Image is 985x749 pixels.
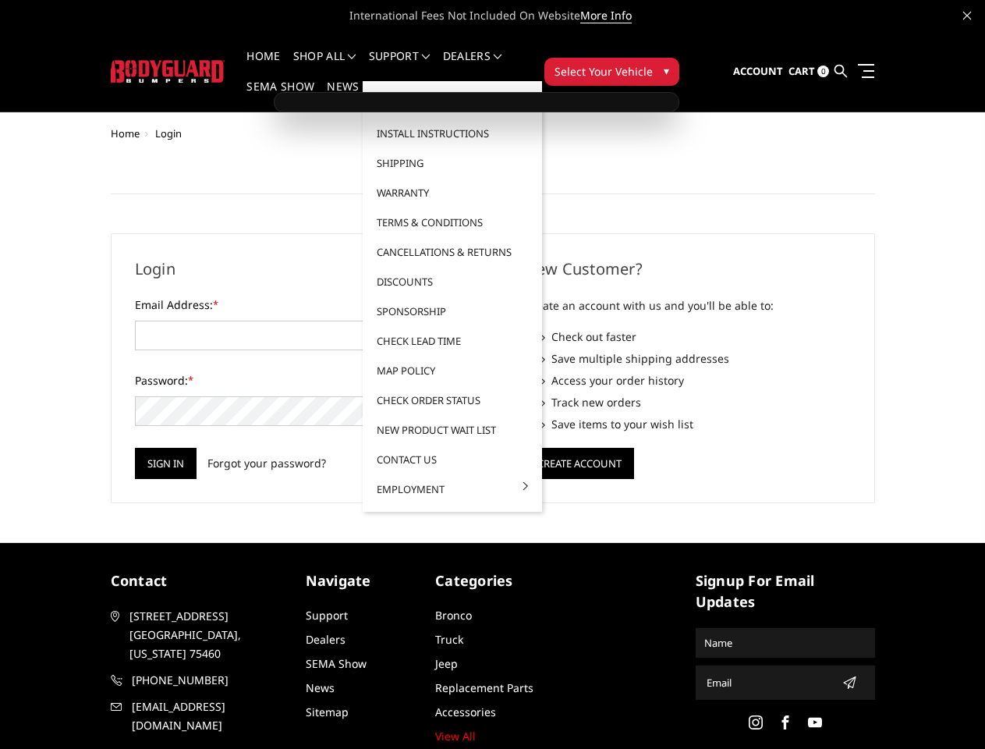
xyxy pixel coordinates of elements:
a: Warranty [369,178,536,208]
a: Install Instructions [369,119,536,148]
a: MAP Policy [369,356,536,385]
a: Account [733,51,783,93]
span: 0 [817,66,829,77]
a: Cart 0 [788,51,829,93]
h5: contact [111,570,290,591]
a: Jeep [435,656,458,671]
label: Password: [135,372,461,389]
h1: Sign in [111,155,875,194]
a: Home [246,51,280,81]
span: [PHONE_NUMBER] [132,671,289,690]
a: Forgot your password? [207,455,326,471]
h2: New Customer? [525,257,851,281]
input: Name [698,630,873,655]
label: Email Address: [135,296,461,313]
a: Create Account [525,454,634,469]
a: Accessories [435,705,496,719]
a: SEMA Show [306,656,367,671]
a: [PHONE_NUMBER] [111,671,290,690]
a: Dealers [306,632,345,647]
a: Terms & Conditions [369,208,536,237]
li: Save multiple shipping addresses [540,350,851,367]
h5: signup for email updates [696,570,875,612]
a: Truck [435,632,463,647]
span: [STREET_ADDRESS] [GEOGRAPHIC_DATA], [US_STATE] 75460 [129,607,287,663]
input: Sign in [135,448,197,479]
a: Cancellations & Returns [369,237,536,267]
a: Support [306,608,348,623]
a: Sitemap [306,705,349,719]
span: Select Your Vehicle [555,63,653,80]
button: Select Your Vehicle [544,58,679,86]
a: Replacement Parts [435,680,533,695]
a: [EMAIL_ADDRESS][DOMAIN_NAME] [111,698,290,735]
h5: Navigate [306,570,420,591]
button: Create Account [525,448,634,479]
a: Bronco [435,608,472,623]
a: Employment [369,474,536,504]
a: SEMA Show [246,81,314,112]
a: Shipping [369,148,536,178]
a: More Info [580,8,632,23]
li: Access your order history [540,372,851,389]
a: View All [435,729,476,744]
span: Cart [788,64,815,78]
img: BODYGUARD BUMPERS [111,60,225,83]
span: Login [155,126,182,140]
a: Check Lead Time [369,326,536,356]
span: Account [733,64,783,78]
li: Save items to your wish list [540,416,851,432]
a: shop all [293,51,356,81]
a: Sponsorship [369,296,536,326]
h2: Login [135,257,461,281]
a: Dealers [443,51,502,81]
span: [EMAIL_ADDRESS][DOMAIN_NAME] [132,698,289,735]
a: News [327,81,359,112]
a: Home [111,126,140,140]
li: Check out faster [540,328,851,345]
span: ▾ [664,62,669,79]
a: Support [369,51,430,81]
a: New Product Wait List [369,415,536,445]
a: Discounts [369,267,536,296]
li: Track new orders [540,394,851,410]
a: FAQ [369,89,536,119]
p: Create an account with us and you'll be able to: [525,296,851,315]
h5: Categories [435,570,550,591]
input: Email [700,670,836,695]
a: News [306,680,335,695]
a: Contact Us [369,445,536,474]
a: Check Order Status [369,385,536,415]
